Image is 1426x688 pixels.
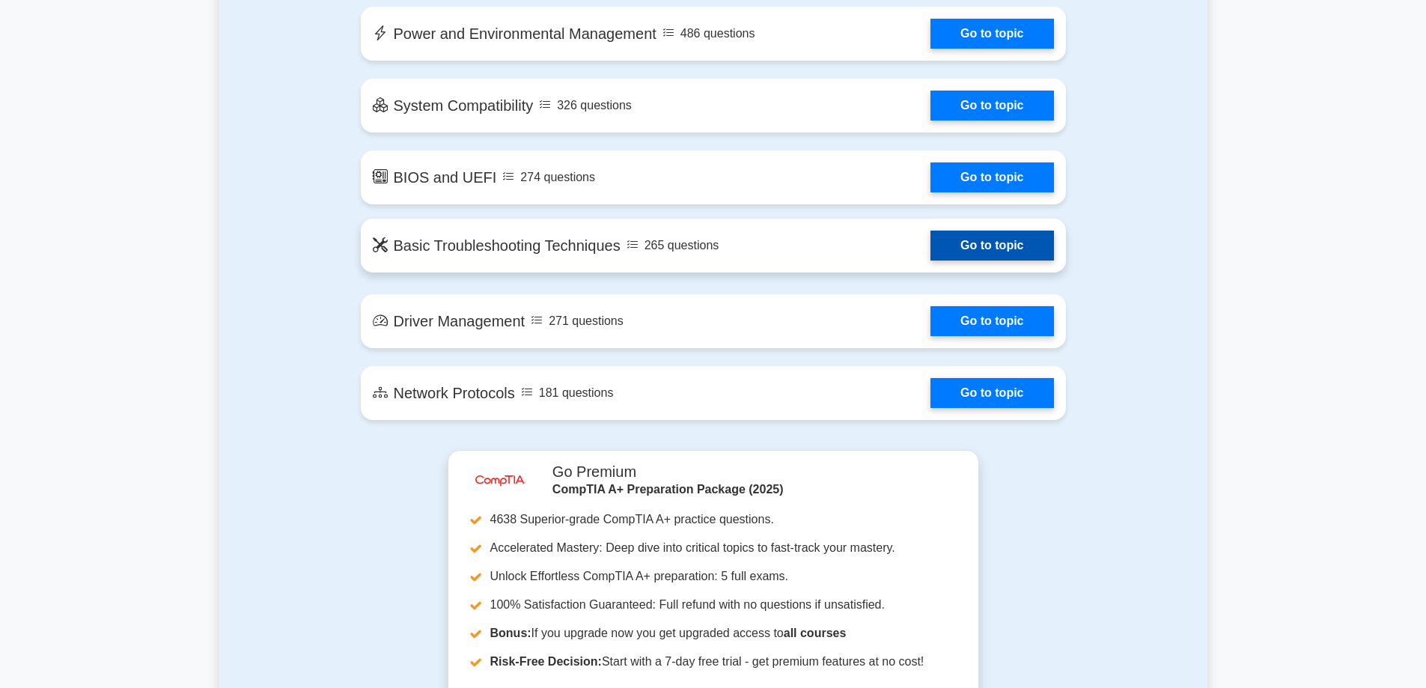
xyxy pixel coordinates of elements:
[930,19,1053,49] a: Go to topic
[930,231,1053,261] a: Go to topic
[930,91,1053,121] a: Go to topic
[930,306,1053,336] a: Go to topic
[930,378,1053,408] a: Go to topic
[930,162,1053,192] a: Go to topic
